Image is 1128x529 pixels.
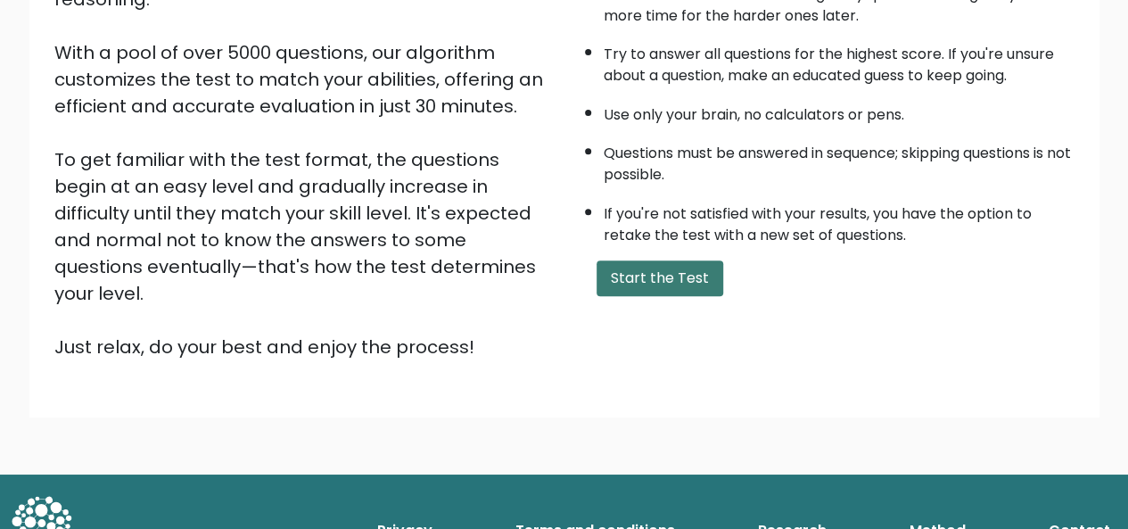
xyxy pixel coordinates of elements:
[604,134,1074,186] li: Questions must be answered in sequence; skipping questions is not possible.
[604,95,1074,126] li: Use only your brain, no calculators or pens.
[597,260,723,296] button: Start the Test
[604,35,1074,87] li: Try to answer all questions for the highest score. If you're unsure about a question, make an edu...
[604,194,1074,246] li: If you're not satisfied with your results, you have the option to retake the test with a new set ...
